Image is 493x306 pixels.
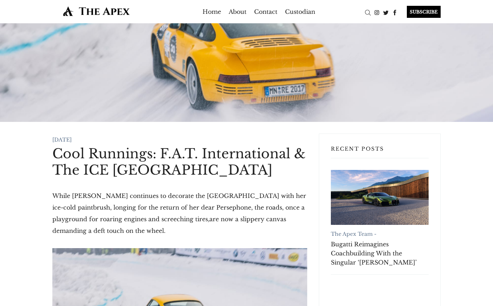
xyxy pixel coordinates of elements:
[229,6,246,17] a: About
[208,215,209,223] em: ,
[390,8,400,16] a: Facebook
[331,170,429,225] a: Bugatti Reimagines Coachbuilding With the Singular ‘Brouillard’
[363,8,372,16] a: Search
[407,6,441,18] div: SUBSCRIBE
[372,8,381,16] a: Instagram
[52,190,307,237] p: While [PERSON_NAME] continues to decorate the [GEOGRAPHIC_DATA] with her ice-cold paintbrush, lon...
[52,6,141,16] img: The Apex by Custodian
[52,146,307,178] h1: Cool Runnings: F.A.T. International & The ICE [GEOGRAPHIC_DATA]
[400,6,441,18] a: SUBSCRIBE
[331,146,429,158] h3: Recent Posts
[254,6,277,17] a: Contact
[331,231,376,237] a: The Apex Team -
[203,6,221,17] a: Home
[331,240,429,267] a: Bugatti Reimagines Coachbuilding With the Singular ‘[PERSON_NAME]’
[285,6,315,17] a: Custodian
[381,8,390,16] a: Twitter
[52,136,72,143] time: [DATE]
